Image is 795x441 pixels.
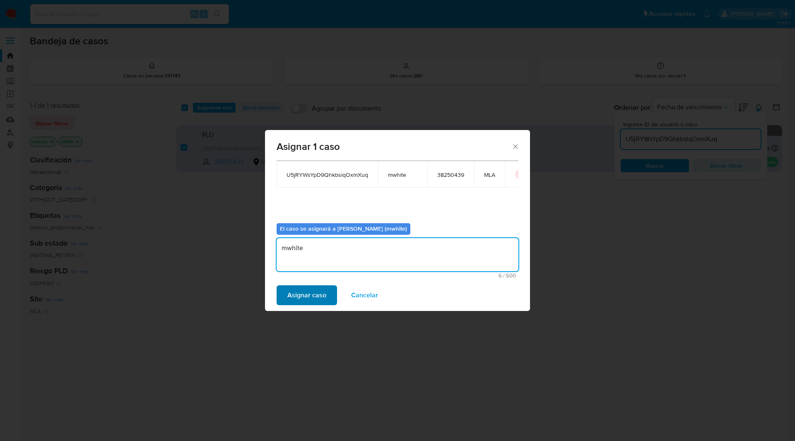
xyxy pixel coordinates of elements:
b: El caso se asignará a [PERSON_NAME] (mwhite) [280,224,407,233]
textarea: mwhite [277,238,518,271]
span: Asignar 1 caso [277,142,511,152]
span: Asignar caso [287,286,326,304]
span: Cancelar [351,286,378,304]
button: icon-button [515,169,525,179]
button: Asignar caso [277,285,337,305]
span: Máximo 500 caracteres [279,273,516,278]
span: 38250439 [437,171,464,178]
div: assign-modal [265,130,530,311]
span: MLA [484,171,495,178]
span: mwhite [388,171,417,178]
span: U5jRYWsYpD9QhkbsiqOxmXuq [287,171,368,178]
button: Cancelar [340,285,389,305]
button: Cerrar ventana [511,142,519,150]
